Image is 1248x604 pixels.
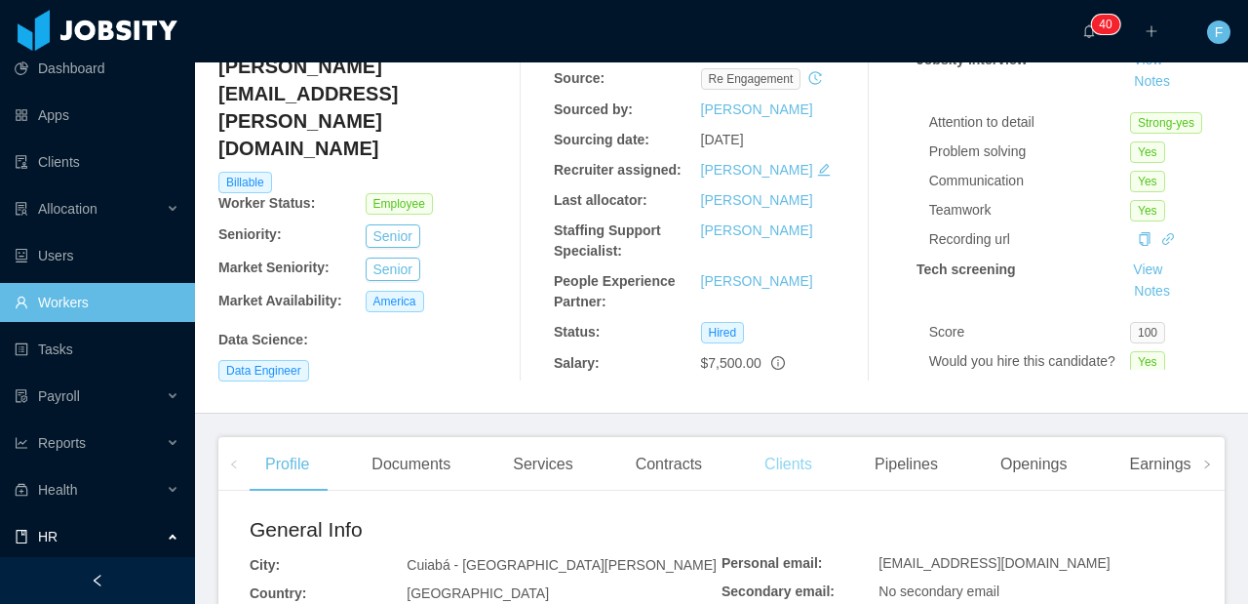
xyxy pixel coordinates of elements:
[620,437,718,492] div: Contracts
[1126,280,1178,303] button: Notes
[407,585,549,601] span: [GEOGRAPHIC_DATA]
[817,163,831,177] i: icon: edit
[701,162,813,178] a: [PERSON_NAME]
[250,557,280,573] b: City:
[218,293,342,308] b: Market Availability:
[721,584,835,599] b: Secondary email:
[1091,15,1119,34] sup: 40
[1138,229,1151,250] div: Copy
[497,437,588,492] div: Services
[15,142,179,181] a: icon: auditClients
[15,389,28,403] i: icon: file-protect
[366,291,424,312] span: America
[407,557,717,573] span: Cuiabá - [GEOGRAPHIC_DATA][PERSON_NAME]
[15,202,28,216] i: icon: solution
[929,112,1130,133] div: Attention to detail
[15,96,179,135] a: icon: appstoreApps
[916,262,1016,277] strong: Tech screening
[38,482,77,498] span: Health
[1145,24,1158,38] i: icon: plus
[356,437,466,492] div: Documents
[701,222,813,238] a: [PERSON_NAME]
[1161,232,1175,246] i: icon: link
[218,226,282,242] b: Seniority:
[38,435,86,451] span: Reports
[929,322,1130,342] div: Score
[218,53,512,162] h4: [PERSON_NAME][EMAIL_ADDRESS][PERSON_NAME][DOMAIN_NAME]
[250,437,325,492] div: Profile
[985,437,1083,492] div: Openings
[929,351,1130,372] div: Would you hire this candidate?
[749,437,828,492] div: Clients
[554,132,649,147] b: Sourcing date:
[1082,24,1096,38] i: icon: bell
[15,236,179,275] a: icon: robotUsers
[554,273,676,309] b: People Experience Partner:
[929,141,1130,162] div: Problem solving
[701,132,744,147] span: [DATE]
[1161,231,1175,247] a: icon: link
[554,355,600,371] b: Salary:
[701,355,761,371] span: $7,500.00
[15,330,179,369] a: icon: profileTasks
[878,584,999,599] span: No secondary email
[1126,52,1169,67] a: View
[701,68,801,90] span: re engagement
[38,388,80,404] span: Payroll
[1130,200,1165,221] span: Yes
[218,332,308,347] b: Data Science :
[554,162,682,178] b: Recruiter assigned:
[878,555,1110,571] span: [EMAIL_ADDRESS][DOMAIN_NAME]
[15,283,179,322] a: icon: userWorkers
[929,229,1130,250] div: Recording url
[1215,20,1224,44] span: F
[771,356,785,370] span: info-circle
[218,195,315,211] b: Worker Status:
[366,193,433,215] span: Employee
[701,101,813,117] a: [PERSON_NAME]
[1130,112,1202,134] span: Strong-yes
[1130,322,1165,343] span: 100
[229,460,239,469] i: icon: left
[859,437,954,492] div: Pipelines
[38,201,97,217] span: Allocation
[929,171,1130,191] div: Communication
[554,192,647,208] b: Last allocator:
[808,71,822,85] i: icon: history
[366,224,420,248] button: Senior
[701,322,745,343] span: Hired
[15,49,179,88] a: icon: pie-chartDashboard
[366,258,420,281] button: Senior
[218,260,330,275] b: Market Seniority:
[15,436,28,450] i: icon: line-chart
[1126,262,1169,277] a: View
[250,514,721,545] h2: General Info
[1099,15,1106,34] p: 4
[916,52,1028,67] strong: Jobsity interview
[218,172,272,193] span: Billable
[554,70,604,86] b: Source:
[15,530,28,544] i: icon: book
[1126,70,1178,94] button: Notes
[701,192,813,208] a: [PERSON_NAME]
[554,101,633,117] b: Sourced by:
[701,273,813,289] a: [PERSON_NAME]
[1138,232,1151,246] i: icon: copy
[250,585,306,601] b: Country:
[721,555,823,571] b: Personal email:
[1130,141,1165,163] span: Yes
[1130,351,1165,373] span: Yes
[1106,15,1112,34] p: 0
[218,360,309,382] span: Data Engineer
[554,324,600,340] b: Status:
[1202,460,1212,469] i: icon: right
[15,483,28,497] i: icon: medicine-box
[554,222,661,259] b: Staffing Support Specialist:
[1130,171,1165,192] span: Yes
[38,529,58,544] span: HR
[929,200,1130,221] div: Teamwork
